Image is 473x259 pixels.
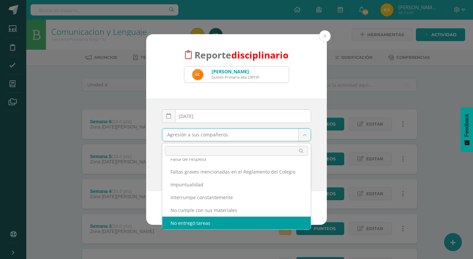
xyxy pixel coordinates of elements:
[162,165,311,178] div: Faltas graves mencionadas en el Reglamento del Colegio
[162,217,311,229] div: No entregó tareas
[162,191,311,204] div: Interrumpe constantemente
[162,178,311,191] div: Impuntualidad
[162,153,311,165] div: Falta de respeto
[162,204,311,217] div: No cumple con sus materiales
